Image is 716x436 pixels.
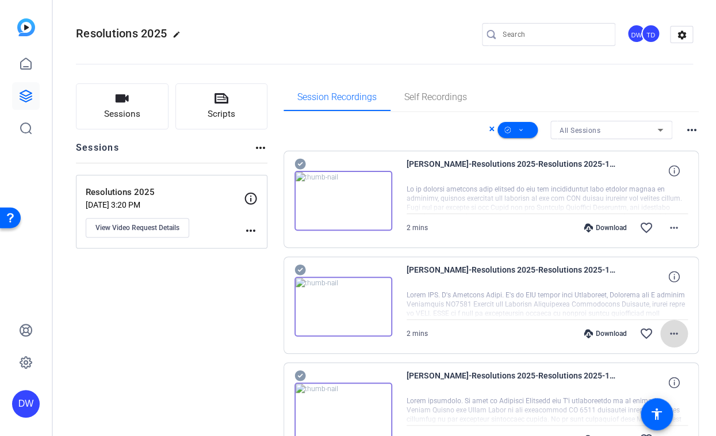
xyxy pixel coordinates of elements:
div: DW [627,24,646,43]
span: 2 mins [407,224,428,232]
mat-icon: more_horiz [667,221,681,235]
span: View Video Request Details [95,223,179,232]
mat-icon: more_horiz [667,327,681,341]
p: Resolutions 2025 [86,186,244,199]
mat-icon: edit [173,30,186,44]
span: 2 mins [407,330,428,338]
ngx-avatar: Denise Wawrzyniak [627,24,647,44]
img: thumb-nail [294,277,392,336]
span: [PERSON_NAME]-Resolutions 2025-Resolutions 2025-1754847974736-webcam [407,157,619,185]
mat-icon: favorite_border [640,221,653,235]
div: Download [578,329,633,338]
img: blue-gradient.svg [17,18,35,36]
mat-icon: more_horiz [685,123,699,137]
ngx-avatar: Tony Dzik [641,24,661,44]
span: Session Recordings [297,93,377,102]
mat-icon: accessibility [650,407,664,421]
div: DW [12,390,40,418]
div: Download [578,223,633,232]
span: [PERSON_NAME]-Resolutions 2025-Resolutions 2025-1754506502821-webcam [407,369,619,396]
mat-icon: favorite_border [640,327,653,341]
span: Scripts [208,108,235,121]
img: thumb-nail [294,171,392,231]
button: Scripts [175,83,268,129]
span: All Sessions [560,127,600,135]
p: [DATE] 3:20 PM [86,200,244,209]
mat-icon: settings [671,26,694,44]
mat-icon: more_horiz [254,141,267,155]
div: TD [641,24,660,43]
span: [PERSON_NAME]-Resolutions 2025-Resolutions 2025-1754592238577-webcam [407,263,619,290]
button: Sessions [76,83,169,129]
span: Sessions [104,108,140,121]
button: View Video Request Details [86,218,189,238]
span: Resolutions 2025 [76,26,167,40]
input: Search [503,28,606,41]
mat-icon: more_horiz [244,224,258,238]
span: Self Recordings [404,93,467,102]
h2: Sessions [76,141,119,163]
